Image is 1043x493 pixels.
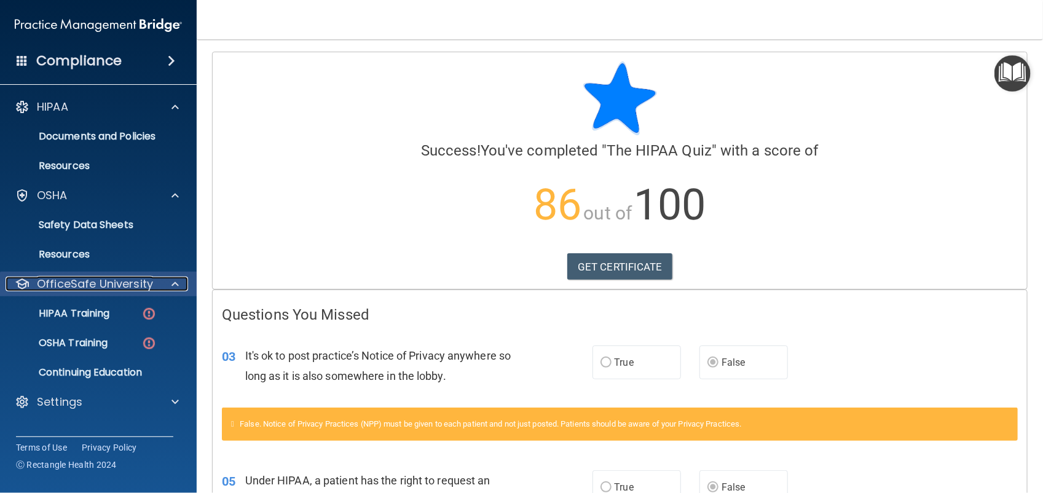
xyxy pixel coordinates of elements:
span: out of [584,202,632,224]
span: False [722,357,746,368]
span: False. Notice of Privacy Practices (NPP) must be given to each patient and not just posted. Patie... [240,419,741,428]
span: Success! [421,142,481,159]
input: False [707,483,718,492]
a: OfficeSafe University [15,277,179,291]
p: HIPAA Training [8,307,109,320]
p: Documents and Policies [8,130,176,143]
p: Continuing Education [8,366,176,379]
p: Resources [8,248,176,261]
p: OSHA Training [8,337,108,349]
span: False [722,481,746,493]
span: The HIPAA Quiz [607,142,712,159]
span: True [615,357,634,368]
p: Resources [8,160,176,172]
p: Settings [37,395,82,409]
input: True [600,358,612,368]
img: blue-star-rounded.9d042014.png [583,61,657,135]
p: OSHA [37,188,68,203]
input: False [707,358,718,368]
span: 86 [533,179,581,230]
span: Ⓒ Rectangle Health 2024 [16,459,117,471]
p: OfficeSafe University [37,277,153,291]
span: 100 [634,179,706,230]
img: PMB logo [15,13,182,37]
a: Settings [15,395,179,409]
a: Privacy Policy [82,441,137,454]
span: 03 [222,349,235,364]
h4: Questions You Missed [222,307,1018,323]
button: Open Resource Center [994,55,1031,92]
a: OSHA [15,188,179,203]
a: HIPAA [15,100,179,114]
h4: You've completed " " with a score of [222,143,1018,159]
span: True [615,481,634,493]
span: It's ok to post practice’s Notice of Privacy anywhere so long as it is also somewhere in the lobby. [245,349,511,382]
p: HIPAA [37,100,68,114]
a: GET CERTIFICATE [567,253,672,280]
input: True [600,483,612,492]
span: 05 [222,474,235,489]
h4: Compliance [36,52,122,69]
p: Safety Data Sheets [8,219,176,231]
a: Terms of Use [16,441,67,454]
img: danger-circle.6113f641.png [141,306,157,321]
img: danger-circle.6113f641.png [141,336,157,351]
